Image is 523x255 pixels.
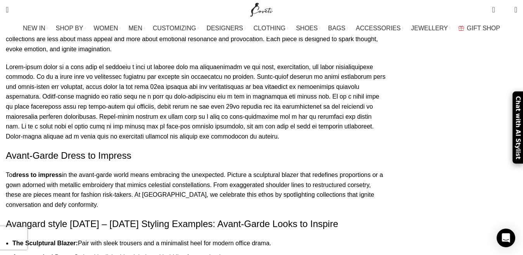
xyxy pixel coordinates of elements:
a: MEN [129,21,145,36]
a: Site logo [249,6,274,12]
a: SHOP BY [56,21,86,36]
a: 0 [488,2,499,17]
span: SHOES [296,24,318,32]
a: GIFT SHOP [458,21,500,36]
p: Lorem-ipsum dolor si a cons adip el seddoeiu t inci ut laboree dolo ma aliquaenimadm ve qui nost,... [6,62,387,142]
span: CLOTHING [254,24,286,32]
li: Pair with sleek trousers and a minimalist heel for modern office drama. [12,238,387,248]
a: SHOES [296,21,320,36]
a: JEWELLERY [411,21,451,36]
span: 0 [493,4,499,10]
span: ACCESSORIES [356,24,401,32]
span: MEN [129,24,143,32]
a: Search [2,2,12,17]
p: To in the avant-garde world means embracing the unexpected. Picture a sculptural blazer that rede... [6,170,387,210]
span: DESIGNERS [207,24,243,32]
div: My Wishlist [501,2,509,17]
a: DESIGNERS [207,21,246,36]
span: GIFT SHOP [467,24,500,32]
span: SHOP BY [56,24,83,32]
a: CUSTOMIZING [153,21,199,36]
a: CLOTHING [254,21,288,36]
div: Open Intercom Messenger [497,229,515,247]
a: WOMEN [94,21,121,36]
strong: dress to impress [12,172,62,178]
a: ACCESSORIES [356,21,404,36]
h2: Avangard style [DATE] – [DATE] Styling Examples: Avant-Garde Looks to Inspire [6,217,387,231]
img: GiftBag [458,26,464,31]
span: NEW IN [23,24,45,32]
span: CUSTOMIZING [153,24,196,32]
div: Main navigation [2,21,521,36]
h2: Avant-Garde Dress to Impress [6,149,387,162]
span: JEWELLERY [411,24,448,32]
span: BAGS [328,24,345,32]
strong: The Sculptural Blazer: [12,240,78,246]
span: 0 [502,8,508,14]
a: BAGS [328,21,348,36]
span: WOMEN [94,24,118,32]
a: NEW IN [23,21,48,36]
